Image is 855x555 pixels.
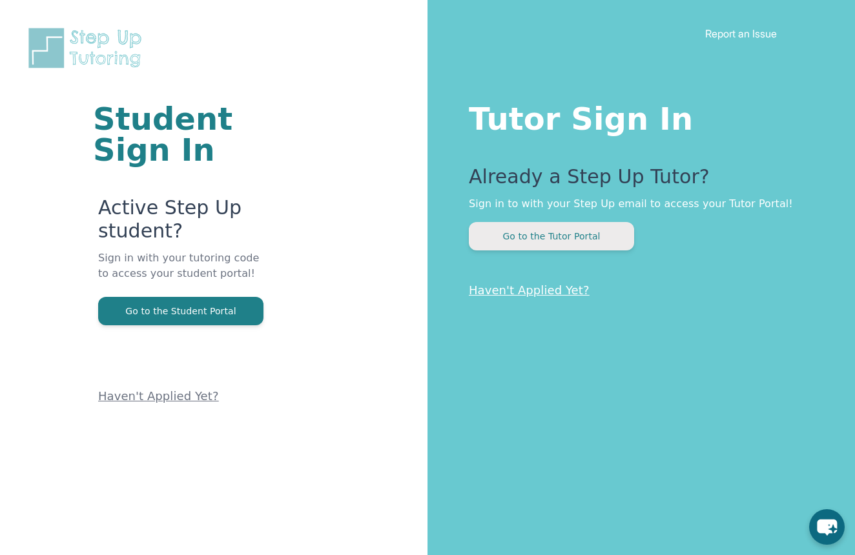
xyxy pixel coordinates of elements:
a: Haven't Applied Yet? [469,283,590,297]
p: Active Step Up student? [98,196,273,250]
button: Go to the Tutor Portal [469,222,634,250]
a: Haven't Applied Yet? [98,389,219,403]
p: Already a Step Up Tutor? [469,165,803,196]
p: Sign in to with your Step Up email to access your Tutor Portal! [469,196,803,212]
h1: Tutor Sign In [469,98,803,134]
a: Report an Issue [705,27,777,40]
p: Sign in with your tutoring code to access your student portal! [98,250,273,297]
button: chat-button [809,509,845,545]
a: Go to the Tutor Portal [469,230,634,242]
a: Go to the Student Portal [98,305,263,317]
button: Go to the Student Portal [98,297,263,325]
h1: Student Sign In [93,103,273,165]
img: Step Up Tutoring horizontal logo [26,26,150,70]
